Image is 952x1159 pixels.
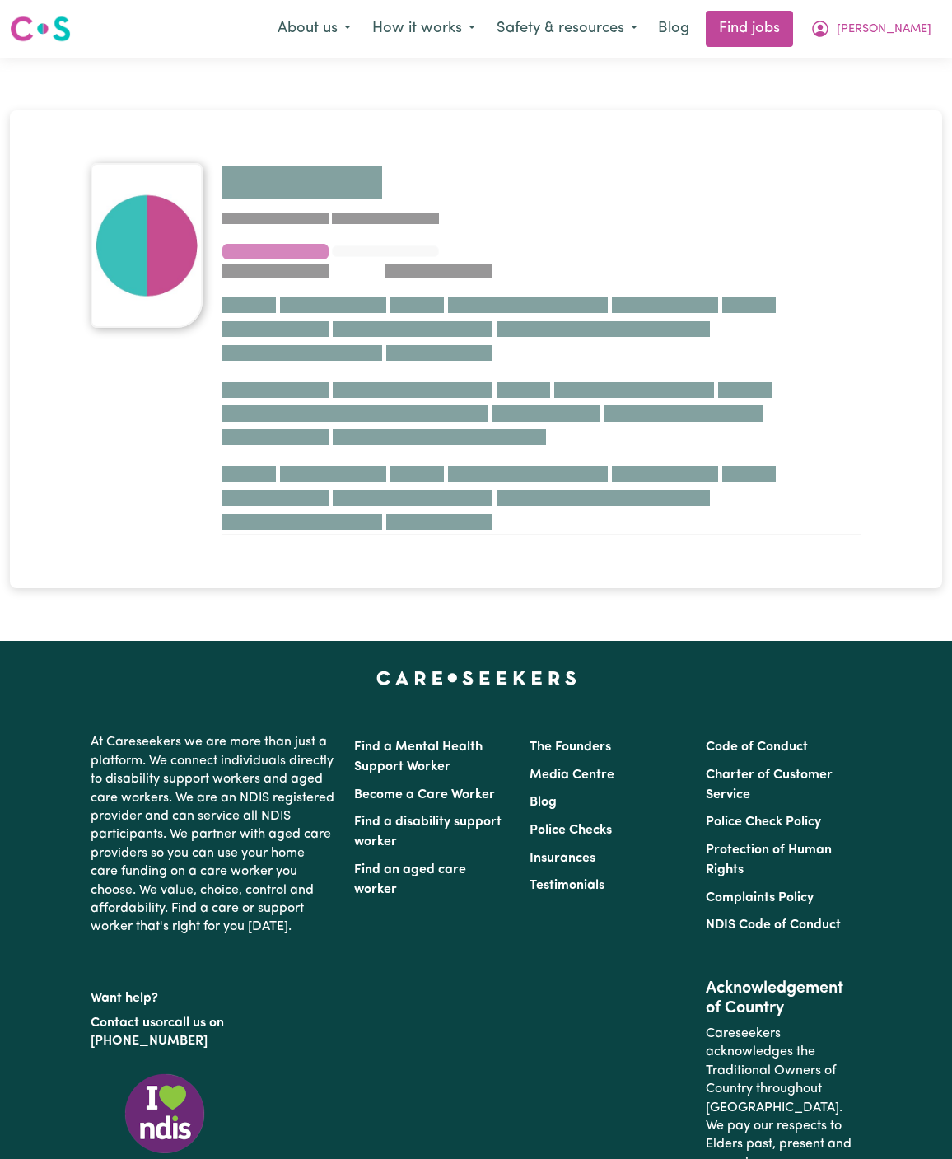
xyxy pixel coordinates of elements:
a: Charter of Customer Service [706,769,833,801]
button: Safety & resources [486,12,648,46]
p: or [91,1007,334,1058]
h2: Acknowledgement of Country [706,979,861,1018]
a: Find a Mental Health Support Worker [354,741,483,773]
a: Contact us [91,1016,156,1030]
button: About us [267,12,362,46]
a: Code of Conduct [706,741,808,754]
a: Find jobs [706,11,793,47]
a: NDIS Code of Conduct [706,918,841,932]
a: Insurances [530,852,595,865]
a: Blog [648,11,699,47]
button: My Account [800,12,942,46]
img: Careseekers logo [10,14,71,44]
a: Media Centre [530,769,614,782]
a: Complaints Policy [706,891,814,904]
a: Become a Care Worker [354,788,495,801]
a: Police Checks [530,824,612,837]
a: Find a disability support worker [354,816,502,848]
a: Careseekers logo [10,10,71,48]
p: Want help? [91,983,334,1007]
a: Find an aged care worker [354,863,466,896]
a: Blog [530,796,557,809]
span: [PERSON_NAME] [837,21,931,39]
a: Protection of Human Rights [706,844,832,876]
a: The Founders [530,741,611,754]
button: How it works [362,12,486,46]
a: Careseekers home page [376,671,576,684]
p: At Careseekers we are more than just a platform. We connect individuals directly to disability su... [91,727,334,942]
a: Testimonials [530,879,604,892]
a: Police Check Policy [706,816,821,829]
